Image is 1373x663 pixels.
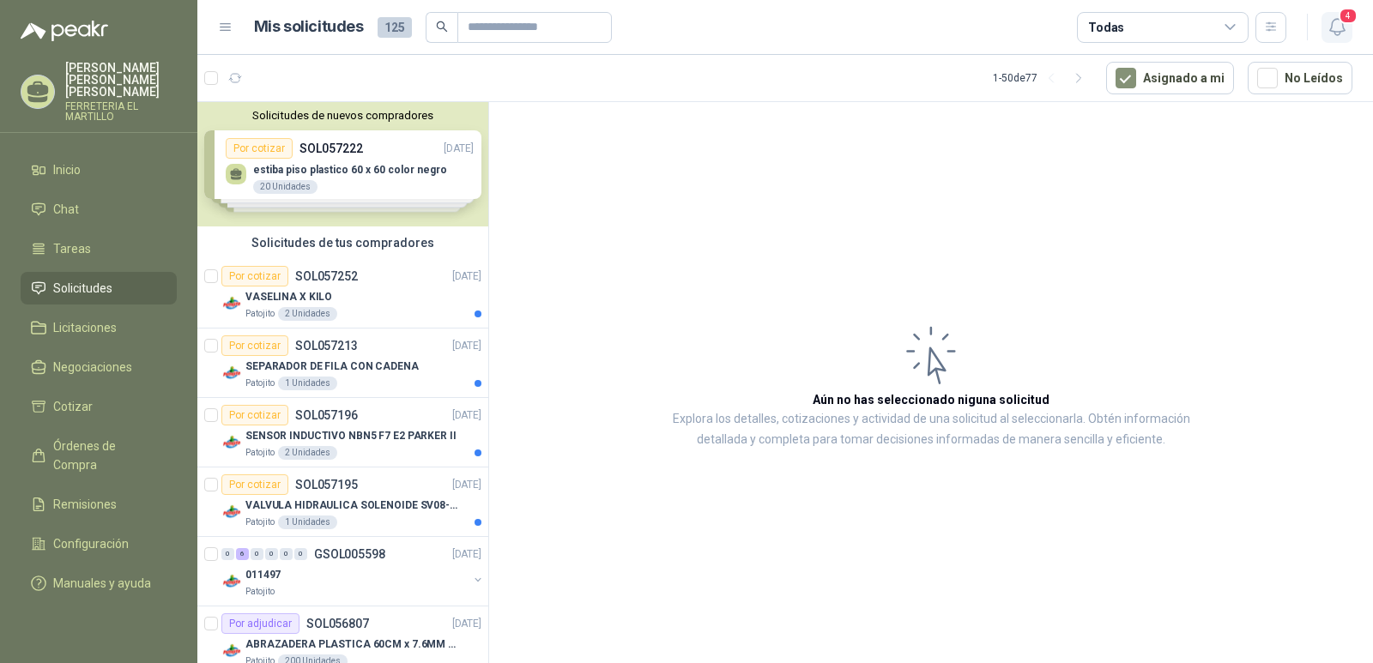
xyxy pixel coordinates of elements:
button: 4 [1322,12,1352,43]
a: Solicitudes [21,272,177,304]
button: Asignado a mi [1106,62,1234,94]
p: 011497 [245,567,281,583]
p: SOL056807 [306,618,369,630]
p: SOL057196 [295,409,358,421]
a: Órdenes de Compra [21,430,177,481]
img: Company Logo [221,363,242,383]
img: Company Logo [221,641,242,661]
div: Por cotizar [221,474,288,495]
span: Manuales y ayuda [53,574,151,593]
div: 0 [251,548,263,560]
img: Company Logo [221,502,242,522]
p: Patojito [245,446,275,460]
div: 1 Unidades [278,515,337,529]
a: Por cotizarSOL057252[DATE] Company LogoVASELINA X KILOPatojito2 Unidades [197,259,488,328]
img: Company Logo [221,571,242,592]
span: 125 [378,17,412,38]
span: Cotizar [53,397,93,416]
a: Manuales y ayuda [21,567,177,600]
div: 2 Unidades [278,446,337,460]
span: Inicio [53,160,81,179]
p: [PERSON_NAME] [PERSON_NAME] [PERSON_NAME] [65,62,177,98]
div: Solicitudes de nuevos compradoresPor cotizarSOL057222[DATE] estiba piso plastico 60 x 60 color ne... [197,102,488,226]
div: Por cotizar [221,266,288,286]
p: Patojito [245,585,275,599]
p: Patojito [245,377,275,390]
span: Solicitudes [53,279,112,298]
p: SEPARADOR DE FILA CON CADENA [245,359,419,375]
p: [DATE] [452,407,481,424]
a: Por cotizarSOL057196[DATE] Company LogoSENSOR INDUCTIVO NBN5 F7 E2 PARKER IIPatojito2 Unidades [197,398,488,467]
div: Todas [1088,18,1124,37]
a: Licitaciones [21,311,177,344]
p: SOL057195 [295,479,358,491]
div: Por adjudicar [221,613,299,634]
p: [DATE] [452,616,481,632]
a: 0 6 0 0 0 0 GSOL005598[DATE] Company Logo011497Patojito [221,544,485,599]
p: Patojito [245,515,275,529]
div: 2 Unidades [278,307,337,321]
a: Por cotizarSOL057195[DATE] Company LogoVALVULA HIDRAULICA SOLENOIDE SV08-20Patojito1 Unidades [197,467,488,537]
div: 0 [294,548,307,560]
h1: Mis solicitudes [254,15,364,39]
p: SOL057213 [295,340,358,352]
a: Configuración [21,527,177,560]
span: Tareas [53,239,91,258]
p: ABRAZADERA PLASTICA 60CM x 7.6MM ANCHA [245,636,459,653]
a: Chat [21,193,177,226]
a: Inicio [21,154,177,186]
div: 0 [221,548,234,560]
h3: Aún no has seleccionado niguna solicitud [813,390,1049,409]
p: [DATE] [452,338,481,354]
p: SOL057252 [295,270,358,282]
a: Cotizar [21,390,177,423]
span: search [436,21,448,33]
p: FERRETERIA EL MARTILLO [65,101,177,122]
div: Por cotizar [221,335,288,356]
a: Negociaciones [21,351,177,383]
p: [DATE] [452,268,481,285]
div: 1 - 50 de 77 [993,64,1092,92]
p: Explora los detalles, cotizaciones y actividad de una solicitud al seleccionarla. Obtén informaci... [661,409,1201,450]
span: Chat [53,200,79,219]
button: No Leídos [1248,62,1352,94]
img: Logo peakr [21,21,108,41]
div: 6 [236,548,249,560]
div: Solicitudes de tus compradores [197,226,488,259]
span: Licitaciones [53,318,117,337]
p: SENSOR INDUCTIVO NBN5 F7 E2 PARKER II [245,428,457,444]
img: Company Logo [221,293,242,314]
div: Por cotizar [221,405,288,425]
span: Negociaciones [53,358,132,377]
div: 1 Unidades [278,377,337,390]
span: 4 [1339,8,1358,24]
button: Solicitudes de nuevos compradores [204,109,481,122]
a: Remisiones [21,488,177,521]
div: 0 [280,548,293,560]
p: [DATE] [452,546,481,563]
p: Patojito [245,307,275,321]
span: Remisiones [53,495,117,514]
p: [DATE] [452,477,481,493]
span: Configuración [53,534,129,553]
span: Órdenes de Compra [53,437,160,474]
p: VALVULA HIDRAULICA SOLENOIDE SV08-20 [245,497,459,514]
p: GSOL005598 [314,548,385,560]
a: Por cotizarSOL057213[DATE] Company LogoSEPARADOR DE FILA CON CADENAPatojito1 Unidades [197,328,488,398]
p: VASELINA X KILO [245,289,332,305]
img: Company Logo [221,432,242,453]
a: Tareas [21,232,177,265]
div: 0 [265,548,278,560]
